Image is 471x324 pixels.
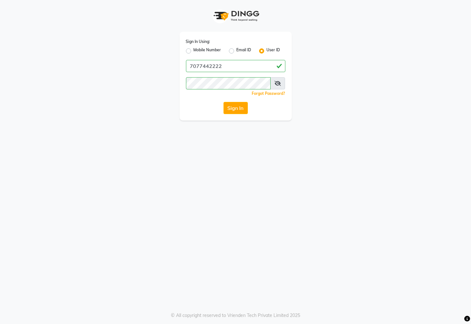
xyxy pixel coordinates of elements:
label: User ID [267,47,280,55]
label: Email ID [237,47,251,55]
input: Username [186,77,271,89]
label: Mobile Number [194,47,221,55]
label: Sign In Using: [186,39,210,45]
input: Username [186,60,285,72]
a: Forgot Password? [252,91,285,96]
button: Sign In [223,102,248,114]
img: logo1.svg [210,6,261,25]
